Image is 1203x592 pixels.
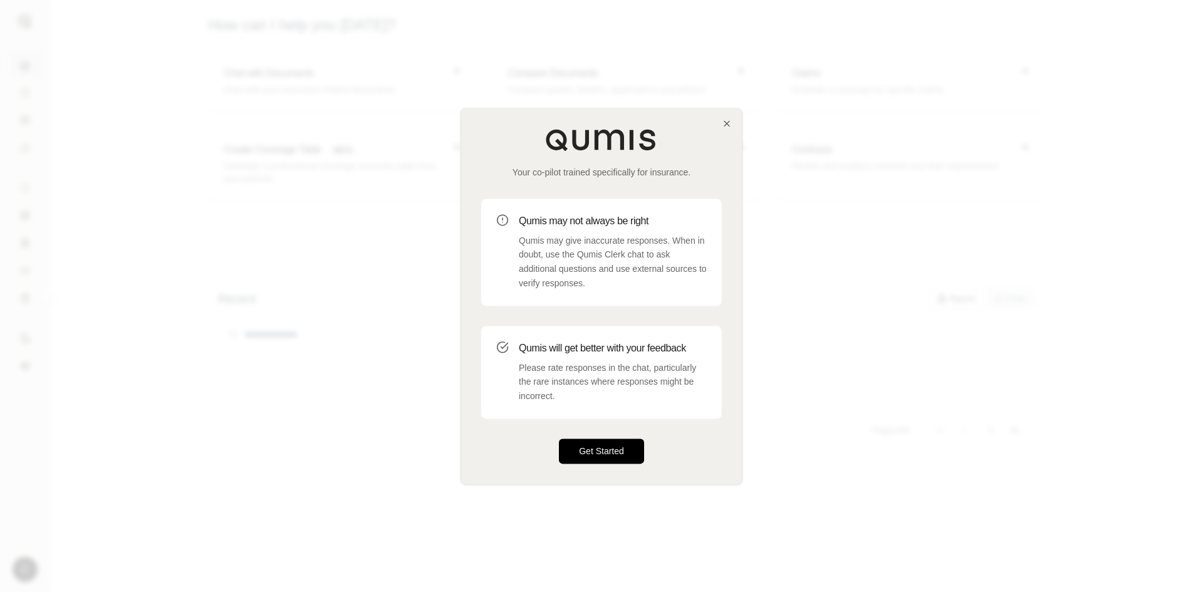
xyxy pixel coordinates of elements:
[519,234,707,291] p: Qumis may give inaccurate responses. When in doubt, use the Qumis Clerk chat to ask additional qu...
[481,166,722,179] p: Your co-pilot trained specifically for insurance.
[519,214,707,229] h3: Qumis may not always be right
[519,341,707,356] h3: Qumis will get better with your feedback
[545,128,658,151] img: Qumis Logo
[519,361,707,403] p: Please rate responses in the chat, particularly the rare instances where responses might be incor...
[559,439,644,464] button: Get Started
